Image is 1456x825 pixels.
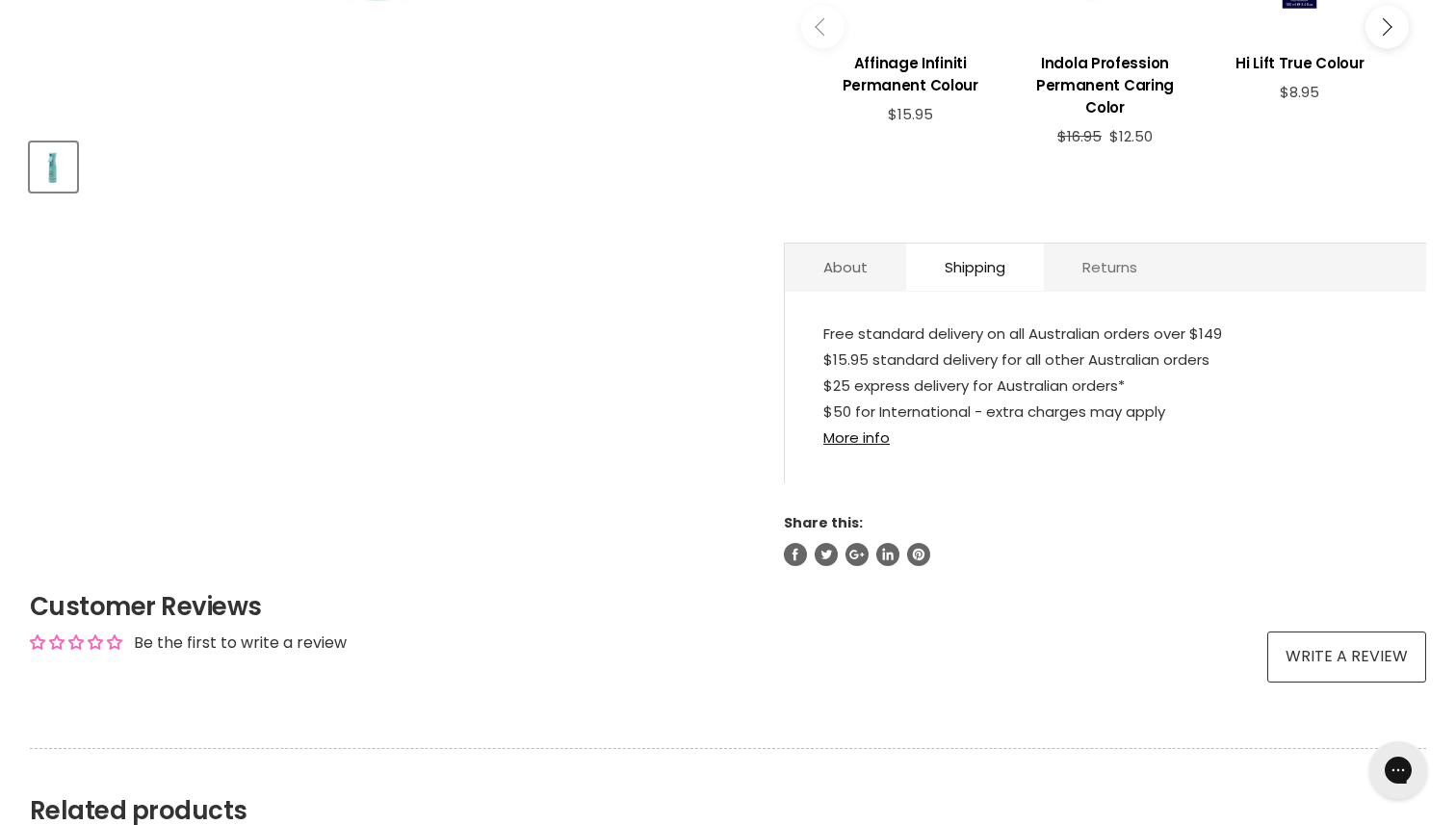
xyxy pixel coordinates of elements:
[1109,126,1153,146] span: $12.50
[134,632,347,654] div: Be the first to write a review
[1212,52,1388,74] h3: Hi Lift True Colour
[784,513,863,532] span: Share this:
[823,321,1388,454] p: Free standard delivery on all Australian orders over $149 $15.95 standard delivery for all other ...
[784,514,1426,566] aside: Share this:
[822,38,998,106] a: View product:Affinage Infiniti Permanent Colour
[27,137,752,192] div: Product thumbnails
[888,104,933,124] span: $15.95
[1360,735,1437,806] iframe: Gorgias live chat messenger
[906,244,1044,291] a: Shipping
[1017,38,1192,128] a: View product:Indola Profession Permanent Caring Color
[1267,632,1426,682] a: Write a review
[1280,82,1319,102] span: $8.95
[1017,52,1192,118] h3: Indola Profession Permanent Caring Color
[1057,126,1102,146] span: $16.95
[1044,244,1176,291] a: Returns
[1212,38,1388,84] a: View product:Hi Lift True Colour
[30,142,77,192] button: Global Scissors Tiffani Water Spray
[32,144,75,190] img: Global Scissors Tiffani Water Spray
[785,244,906,291] a: About
[822,52,998,96] h3: Affinage Infiniti Permanent Colour
[30,589,1426,624] h2: Customer Reviews
[823,427,890,448] a: More info
[30,632,122,654] div: Average rating is 0.00 stars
